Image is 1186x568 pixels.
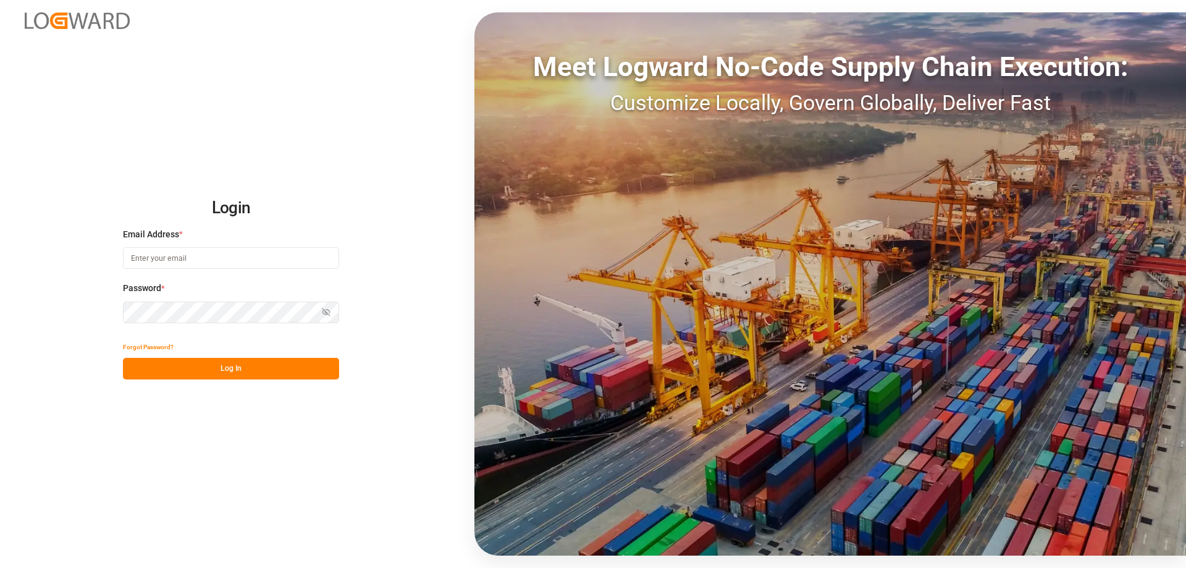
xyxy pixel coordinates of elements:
[474,46,1186,87] div: Meet Logward No-Code Supply Chain Execution:
[123,358,339,379] button: Log In
[123,247,339,269] input: Enter your email
[123,189,339,228] h2: Login
[474,87,1186,119] div: Customize Locally, Govern Globally, Deliver Fast
[25,12,130,29] img: Logward_new_orange.png
[123,282,161,295] span: Password
[123,228,179,241] span: Email Address
[123,336,174,358] button: Forgot Password?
